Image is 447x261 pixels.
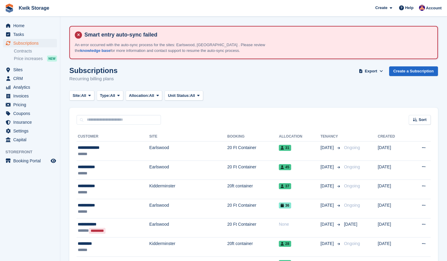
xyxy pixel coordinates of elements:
span: Invoices [13,92,49,100]
a: menu [3,39,57,47]
td: Earlswood [149,218,227,237]
th: Booking [227,132,279,142]
span: Subscriptions [13,39,49,47]
div: None [279,221,320,228]
a: Create a Subscription [389,66,438,76]
td: Kidderminster [149,180,227,199]
button: Unit Status: All [165,91,203,100]
span: Export [365,68,377,74]
a: menu [3,83,57,91]
td: 20ft container [227,180,279,199]
th: Created [378,132,408,142]
td: 20 Ft Container [227,218,279,237]
span: Ongoing [344,145,360,150]
span: Analytics [13,83,49,91]
span: All [190,93,195,99]
span: [DATE] [344,222,357,227]
span: CRM [13,74,49,83]
a: menu [3,135,57,144]
span: Allocation: [129,93,149,99]
div: NEW [47,56,57,62]
span: 36 [279,202,291,208]
a: menu [3,157,57,165]
span: Home [13,21,49,30]
button: Type: All [97,91,123,100]
a: Price increases NEW [14,55,57,62]
span: Ongoing [344,164,360,169]
span: 28 [279,241,291,247]
td: [DATE] [378,199,408,218]
span: All [81,93,86,99]
a: knowledge base [80,48,110,53]
span: Sites [13,65,49,74]
td: 20ft container [227,237,279,257]
span: 31 [279,145,291,151]
span: Booking Portal [13,157,49,165]
span: [DATE] [320,164,335,170]
span: Site: [73,93,81,99]
span: 45 [279,164,291,170]
span: Coupons [13,109,49,118]
span: Sort [419,117,427,123]
td: [DATE] [378,237,408,257]
td: [DATE] [378,142,408,161]
span: Unit Status: [168,93,190,99]
td: [DATE] [378,218,408,237]
th: Allocation [279,132,320,142]
td: Earlswood [149,142,227,161]
span: Ongoing [344,183,360,188]
span: Help [405,5,414,11]
span: Tasks [13,30,49,39]
a: menu [3,21,57,30]
span: Create [375,5,387,11]
span: Capital [13,135,49,144]
a: menu [3,74,57,83]
th: Tenancy [320,132,342,142]
td: 20 Ft Container [227,161,279,180]
td: [DATE] [378,180,408,199]
a: Contracts [14,48,57,54]
a: Preview store [50,157,57,164]
span: Type: [100,93,110,99]
a: menu [3,30,57,39]
th: Site [149,132,227,142]
img: Jade Stanley [419,5,425,11]
button: Allocation: All [126,91,162,100]
span: All [149,93,154,99]
p: An error occurred with the auto-sync process for the sites: Earlswood, [GEOGRAPHIC_DATA] . Please... [75,42,286,54]
span: Insurance [13,118,49,126]
a: menu [3,65,57,74]
span: [DATE] [320,202,335,208]
a: menu [3,127,57,135]
span: All [110,93,115,99]
img: stora-icon-8386f47178a22dfd0bd8f6a31ec36ba5ce8667c1dd55bd0f319d3a0aa187defe.svg [5,4,14,13]
h4: Smart entry auto-sync failed [82,31,433,38]
a: Kwik Storage [16,3,52,13]
a: menu [3,118,57,126]
a: menu [3,109,57,118]
button: Export [358,66,384,76]
a: menu [3,100,57,109]
span: [DATE] [320,221,335,228]
span: [DATE] [320,240,335,247]
p: Recurring billing plans [69,75,118,82]
span: Price increases [14,56,43,62]
span: 37 [279,183,291,189]
td: Earlswood [149,161,227,180]
td: 20 Ft Container [227,199,279,218]
h1: Subscriptions [69,66,118,75]
span: Account [426,5,442,11]
th: Customer [77,132,149,142]
td: [DATE] [378,161,408,180]
span: Pricing [13,100,49,109]
td: Kidderminster [149,237,227,257]
td: Earlswood [149,199,227,218]
span: Ongoing [344,241,360,246]
span: Storefront [5,149,60,155]
span: Ongoing [344,203,360,208]
td: 20 Ft Container [227,142,279,161]
span: Settings [13,127,49,135]
span: [DATE] [320,145,335,151]
a: menu [3,92,57,100]
span: [DATE] [320,183,335,189]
